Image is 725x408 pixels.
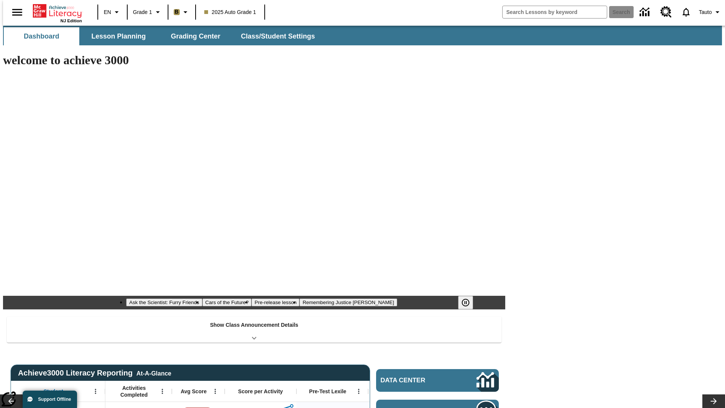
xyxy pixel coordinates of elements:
span: B [175,7,179,17]
span: Score per Activity [238,388,283,395]
button: Slide 2 Cars of the Future? [202,298,252,306]
span: Pre-Test Lexile [309,388,347,395]
button: Open side menu [6,1,28,23]
span: Data Center [381,377,451,384]
a: Data Center [635,2,656,23]
button: Open Menu [90,386,101,397]
button: Slide 3 Pre-release lesson [251,298,299,306]
button: Dashboard [4,27,79,45]
button: Grade: Grade 1, Select a grade [130,5,165,19]
button: Lesson carousel, Next [702,394,725,408]
button: Grading Center [158,27,233,45]
button: Lesson Planning [81,27,156,45]
a: Data Center [376,369,499,392]
span: Avg Score [180,388,207,395]
button: Pause [458,296,473,309]
button: Open Menu [353,386,364,397]
button: Open Menu [157,386,168,397]
input: search field [503,6,607,18]
div: Home [33,3,82,23]
a: Home [33,3,82,19]
p: Show Class Announcement Details [210,321,298,329]
a: Notifications [676,2,696,22]
div: SubNavbar [3,26,722,45]
span: Activities Completed [109,385,159,398]
a: Resource Center, Will open in new tab [656,2,676,22]
h1: welcome to achieve 3000 [3,53,505,67]
button: Class/Student Settings [235,27,321,45]
span: Achieve3000 Literacy Reporting [18,369,171,377]
span: Support Offline [38,397,71,402]
div: At-A-Glance [136,369,171,377]
div: Show Class Announcement Details [7,317,501,343]
div: SubNavbar [3,27,322,45]
button: Language: EN, Select a language [100,5,125,19]
span: EN [104,8,111,16]
button: Support Offline [23,391,77,408]
span: NJ Edition [60,19,82,23]
span: Student [43,388,63,395]
span: Tauto [699,8,712,16]
span: Grade 1 [133,8,152,16]
div: Pause [458,296,481,309]
button: Slide 1 Ask the Scientist: Furry Friends [126,298,202,306]
button: Slide 4 Remembering Justice O'Connor [299,298,397,306]
button: Profile/Settings [696,5,725,19]
button: Open Menu [210,386,221,397]
button: Boost Class color is light brown. Change class color [171,5,193,19]
span: 2025 Auto Grade 1 [204,8,256,16]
